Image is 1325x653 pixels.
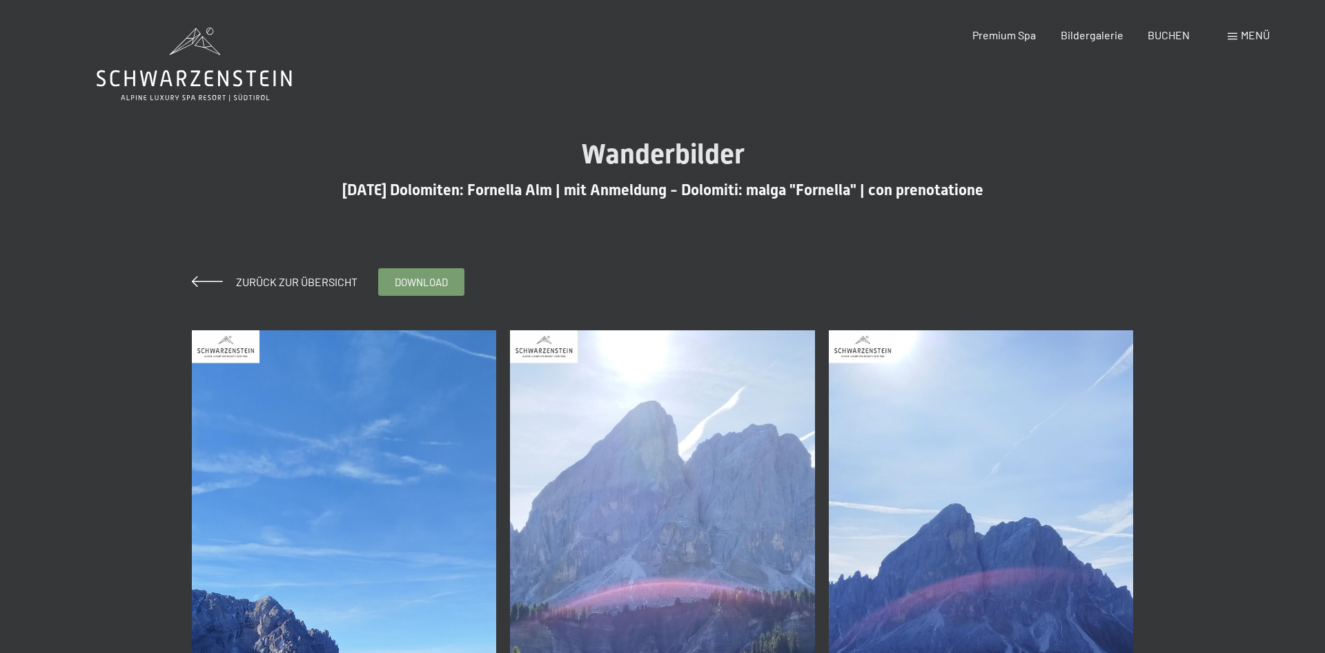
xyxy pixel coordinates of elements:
span: Menü [1241,28,1270,41]
a: download [379,269,464,295]
span: Wanderbilder [581,138,745,170]
a: Premium Spa [972,28,1036,41]
span: Zurück zur Übersicht [225,275,357,288]
span: [DATE] Dolomiten: Fornella Alm | mit Anmeldung - Dolomiti: malga "Fornella" | con prenotatione [342,181,983,199]
a: BUCHEN [1148,28,1190,41]
a: Zurück zur Übersicht [192,275,357,288]
span: download [395,275,448,290]
a: Bildergalerie [1061,28,1123,41]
